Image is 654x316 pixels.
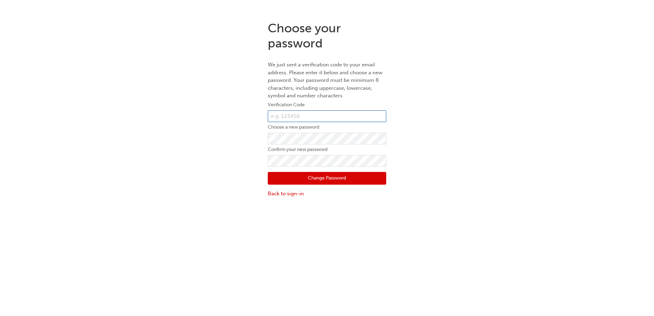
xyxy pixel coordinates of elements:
label: Confirm your new password [268,145,386,154]
a: Back to sign-in [268,190,386,198]
h1: Choose your password [268,21,386,51]
label: Verification Code [268,101,386,109]
p: We just sent a verification code to your email address. Please enter it below and choose a new pa... [268,61,386,100]
button: Change Password [268,172,386,185]
input: e.g. 123456 [268,110,386,122]
label: Choose a new password [268,123,386,131]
